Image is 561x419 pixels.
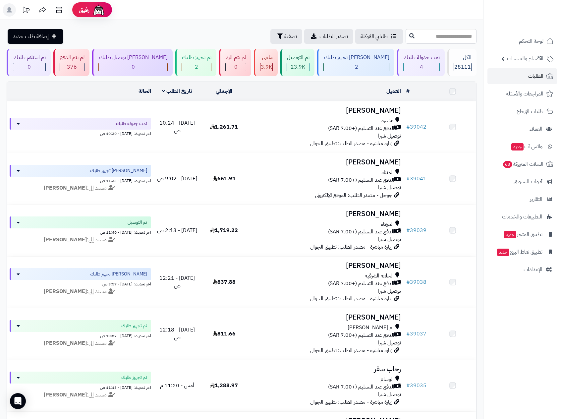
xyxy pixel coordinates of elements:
[406,382,410,389] span: #
[530,195,542,204] span: التقارير
[10,130,151,137] div: اخر تحديث: [DATE] - 10:30 ص
[406,330,426,338] a: #39037
[487,209,557,225] a: التطبيقات والخدمات
[162,87,192,95] a: تاريخ الطلب
[516,5,555,19] img: logo-2.png
[250,107,401,114] h3: [PERSON_NAME]
[519,36,543,46] span: لوحة التحكم
[487,174,557,190] a: أدوات التسويق
[502,159,543,169] span: السلات المتروكة
[497,249,509,256] span: جديد
[381,220,394,228] span: العرفاء
[291,63,305,71] span: 23.9K
[213,330,236,338] span: 811.66
[250,158,401,166] h3: [PERSON_NAME]
[406,123,426,131] a: #39042
[511,143,524,150] span: جديد
[406,330,410,338] span: #
[315,191,392,199] span: جوجل - مصدر الطلب: الموقع الإلكتروني
[44,236,87,244] strong: [PERSON_NAME]
[487,244,557,260] a: تطبيق نقاط البيعجديد
[90,167,147,174] span: [PERSON_NAME] تجهيز طلبك
[328,331,394,339] span: الدفع عند التسليم (+7.00 SAR)
[44,184,87,192] strong: [PERSON_NAME]
[60,63,84,71] div: 376
[195,63,198,71] span: 2
[157,226,197,234] span: [DATE] - 2:13 ص
[5,236,156,244] div: مسند إلى:
[310,346,392,354] span: زيارة مباشرة - مصدر الطلب: تطبيق الجوال
[524,265,542,274] span: الإعدادات
[304,29,353,44] a: تصدير الطلبات
[128,219,147,226] span: تم التوصيل
[182,54,212,61] div: تم تجهيز طلبك
[5,391,156,399] div: مسند إلى:
[260,54,273,61] div: ملغي
[60,54,85,61] div: لم يتم الدفع
[210,226,238,234] span: 1,719.22
[252,49,279,76] a: ملغي 3.9K
[216,87,232,95] a: الإجمالي
[18,3,34,18] a: تحديثات المنصة
[487,103,557,119] a: طلبات الإرجاع
[10,228,151,235] div: اخر تحديث: [DATE] - 11:40 ص
[218,49,252,76] a: لم يتم الرد 0
[355,63,358,71] span: 2
[261,63,272,71] span: 3.9K
[67,63,77,71] span: 376
[8,29,63,44] a: إضافة طلب جديد
[10,177,151,184] div: اخر تحديث: [DATE] - 11:33 ص
[5,49,52,76] a: تم استلام طلبك 0
[226,63,246,71] div: 0
[504,231,516,238] span: جديد
[210,123,238,131] span: 1,261.71
[517,107,543,116] span: طلبات الإرجاع
[99,63,167,71] div: 0
[403,54,440,61] div: تمت جدولة طلبك
[506,89,543,98] span: المراجعات والأسئلة
[487,139,557,154] a: وآتس آبجديد
[10,332,151,339] div: اخر تحديث: [DATE] - 10:57 ص
[503,160,513,168] span: 63
[381,169,394,176] span: المثناه
[319,32,348,40] span: تصدير الطلبات
[406,278,426,286] a: #39038
[157,175,197,183] span: [DATE] - 9:02 ص
[487,121,557,137] a: العملاء
[287,63,309,71] div: 23863
[454,54,472,61] div: الكل
[5,339,156,347] div: مسند إلى:
[90,271,147,277] span: [PERSON_NAME] تجهيز طلبك
[528,72,543,81] span: الطلبات
[328,228,394,236] span: الدفع عند التسليم (+7.00 SAR)
[13,63,45,71] div: 0
[250,210,401,218] h3: [PERSON_NAME]
[406,87,410,95] a: #
[386,87,401,95] a: العميل
[348,324,394,331] span: ام [PERSON_NAME]
[121,374,147,381] span: تم تجهيز طلبك
[487,226,557,242] a: تطبيق المتجرجديد
[406,175,410,183] span: #
[44,391,87,399] strong: [PERSON_NAME]
[487,33,557,49] a: لوحة التحكم
[454,63,471,71] span: 28111
[91,49,174,76] a: [PERSON_NAME] توصيل طلبك 0
[378,132,401,140] span: توصيل شبرا
[52,49,91,76] a: لم يتم الدفع 376
[406,382,426,389] a: #39035
[406,278,410,286] span: #
[44,339,87,347] strong: [PERSON_NAME]
[234,63,238,71] span: 0
[44,287,87,295] strong: [PERSON_NAME]
[260,63,272,71] div: 3864
[487,68,557,84] a: الطلبات
[132,63,135,71] span: 0
[487,262,557,277] a: الإعدادات
[324,63,389,71] div: 2
[406,226,426,234] a: #39039
[121,323,147,329] span: تم تجهيز طلبك
[159,119,195,135] span: [DATE] - 10:24 ص
[511,142,542,151] span: وآتس آب
[365,272,394,280] span: الحلقة الشرقية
